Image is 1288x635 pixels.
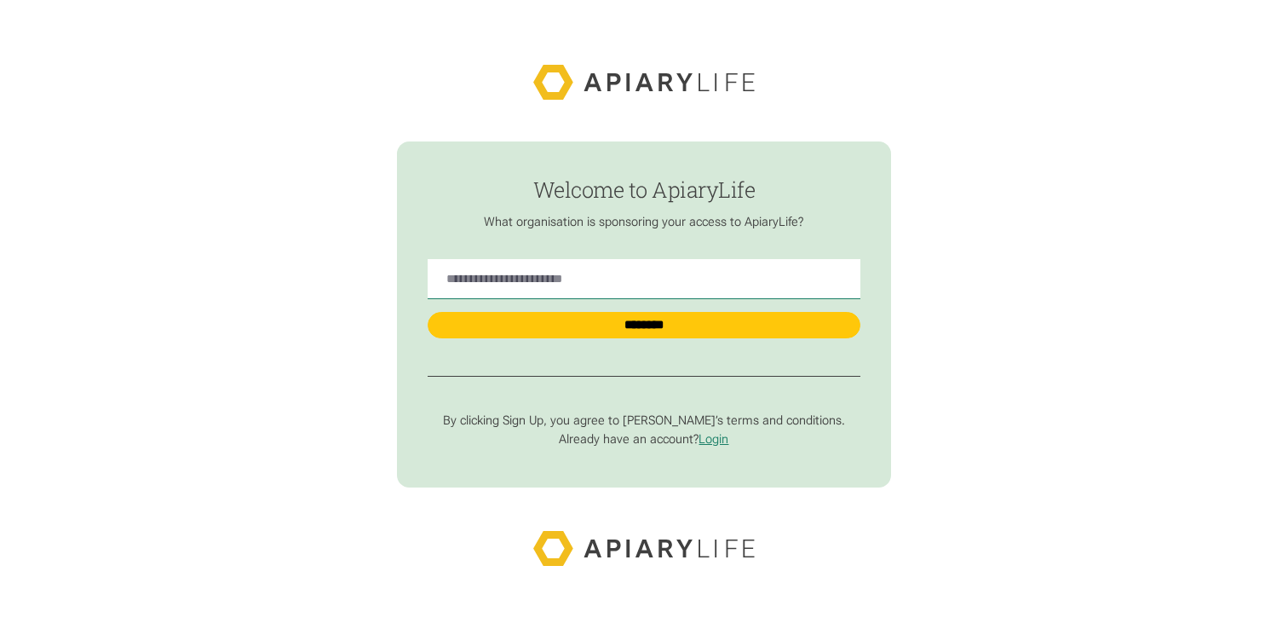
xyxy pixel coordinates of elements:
p: By clicking Sign Up, you agree to [PERSON_NAME]’s terms and conditions. [428,413,860,429]
form: find-employer [397,141,890,488]
h1: Welcome to ApiaryLife [428,178,860,202]
p: Already have an account? [428,432,860,447]
a: Login [699,432,728,447]
p: What organisation is sponsoring your access to ApiaryLife? [428,215,860,230]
